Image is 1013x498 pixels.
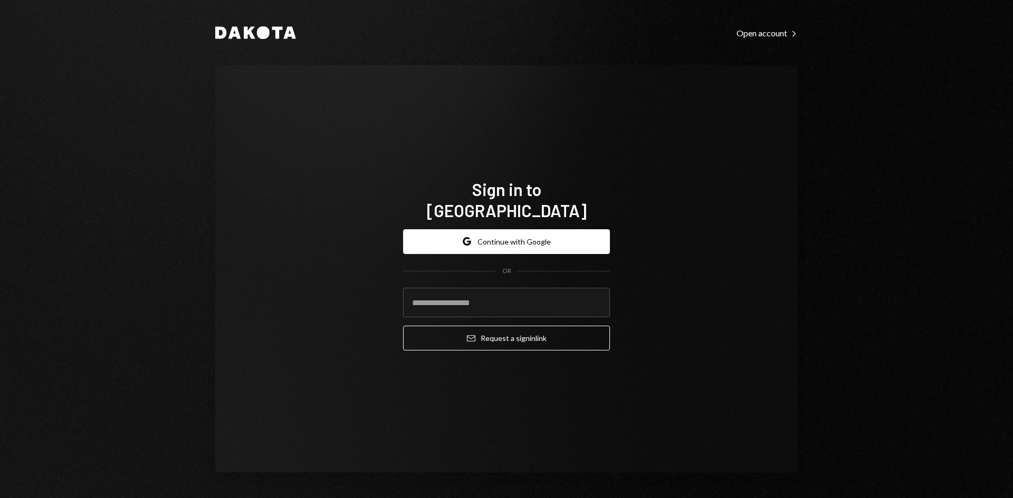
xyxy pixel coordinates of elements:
h1: Sign in to [GEOGRAPHIC_DATA] [403,179,610,221]
button: Request a signinlink [403,326,610,350]
div: OR [502,267,511,276]
a: Open account [737,27,798,38]
button: Continue with Google [403,229,610,254]
div: Open account [737,28,798,38]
